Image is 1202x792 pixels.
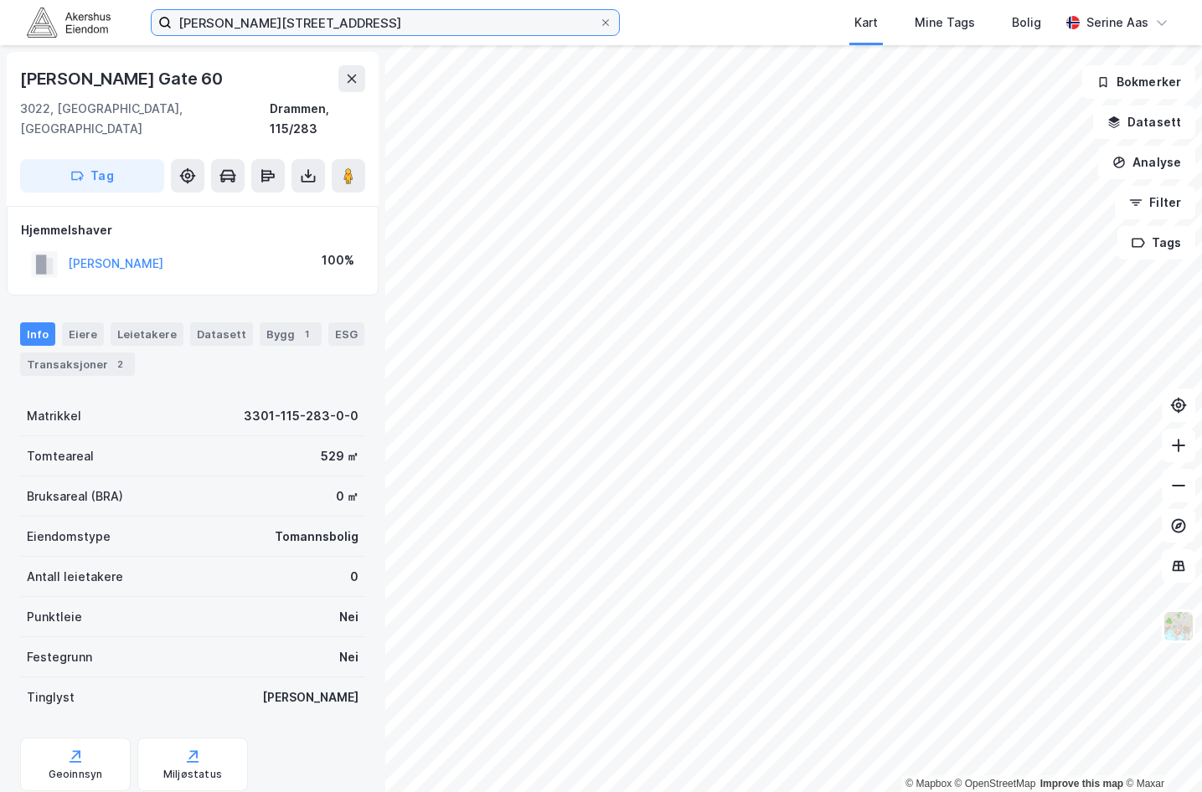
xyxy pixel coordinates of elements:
[915,13,975,33] div: Mine Tags
[172,10,599,35] input: Søk på adresse, matrikkel, gårdeiere, leietakere eller personer
[336,486,359,507] div: 0 ㎡
[262,687,359,707] div: [PERSON_NAME]
[1086,13,1148,33] div: Serine Aas
[20,322,55,346] div: Info
[27,527,111,547] div: Eiendomstype
[27,687,75,707] div: Tinglyst
[1040,778,1123,789] a: Improve this map
[1117,226,1195,260] button: Tags
[339,607,359,627] div: Nei
[1163,610,1194,642] img: Z
[1118,712,1202,792] iframe: Chat Widget
[20,65,226,92] div: [PERSON_NAME] Gate 60
[21,220,364,240] div: Hjemmelshaver
[20,99,270,139] div: 3022, [GEOGRAPHIC_DATA], [GEOGRAPHIC_DATA]
[190,322,253,346] div: Datasett
[163,768,222,781] div: Miljøstatus
[1118,712,1202,792] div: Kontrollprogram for chat
[27,567,123,587] div: Antall leietakere
[275,527,359,547] div: Tomannsbolig
[955,778,1036,789] a: OpenStreetMap
[1098,146,1195,179] button: Analyse
[905,778,952,789] a: Mapbox
[111,322,183,346] div: Leietakere
[322,250,354,270] div: 100%
[27,647,92,667] div: Festegrunn
[1012,13,1041,33] div: Bolig
[1115,186,1195,219] button: Filter
[350,567,359,587] div: 0
[298,326,315,342] div: 1
[1082,65,1195,99] button: Bokmerker
[260,322,322,346] div: Bygg
[328,322,364,346] div: ESG
[27,446,94,466] div: Tomteareal
[854,13,878,33] div: Kart
[27,607,82,627] div: Punktleie
[27,486,123,507] div: Bruksareal (BRA)
[20,352,135,376] div: Transaksjoner
[244,406,359,426] div: 3301-115-283-0-0
[1093,105,1195,139] button: Datasett
[321,446,359,466] div: 529 ㎡
[270,99,365,139] div: Drammen, 115/283
[49,768,103,781] div: Geoinnsyn
[111,356,128,373] div: 2
[27,8,111,37] img: akershus-eiendom-logo.9091f326c980b4bce74ccdd9f866810c.svg
[27,406,81,426] div: Matrikkel
[339,647,359,667] div: Nei
[62,322,104,346] div: Eiere
[20,159,164,193] button: Tag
